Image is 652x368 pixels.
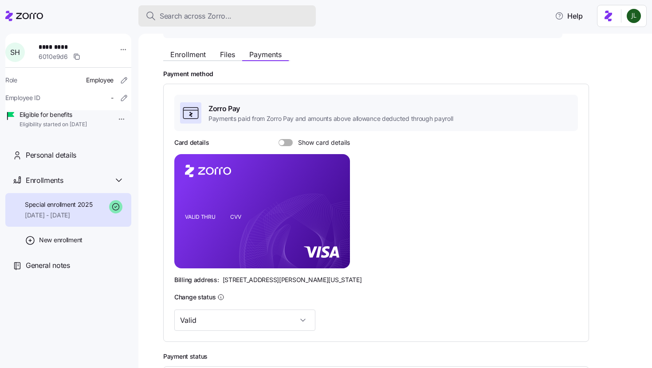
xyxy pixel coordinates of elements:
span: General notes [26,260,70,271]
tspan: CVV [230,213,241,220]
span: S H [10,49,20,56]
tspan: VALID THRU [185,213,216,220]
h2: Payment method [163,70,640,78]
span: Payments paid from Zorro Pay and amounts above allowance deducted through payroll [208,114,453,123]
span: Special enrollment 2025 [25,200,93,209]
span: Payments [249,51,282,58]
button: Search across Zorro... [138,5,316,27]
span: Search across Zorro... [160,11,232,22]
span: Files [220,51,235,58]
span: 6010e9d6 [39,52,68,61]
span: New enrollment [39,236,82,244]
img: d9b9d5af0451fe2f8c405234d2cf2198 [627,9,641,23]
span: Enrollment [170,51,206,58]
span: Help [555,11,583,21]
span: Employee ID [5,93,40,102]
span: Enrollments [26,175,63,186]
span: - [111,93,114,102]
span: Employee [86,76,114,85]
span: [STREET_ADDRESS][PERSON_NAME][US_STATE] [223,275,362,284]
span: [DATE] - [DATE] [25,211,93,220]
span: Eligibility started on [DATE] [20,121,87,128]
span: Billing address: [174,275,219,284]
span: Personal details [26,150,76,161]
button: Help [548,7,590,25]
span: Zorro Pay [208,103,453,114]
h2: Payment status [163,353,640,361]
span: Eligible for benefits [20,110,87,119]
h3: Change status [174,293,216,302]
span: Role [5,76,17,85]
h3: Card details [174,138,209,147]
span: Show card details [293,139,350,146]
